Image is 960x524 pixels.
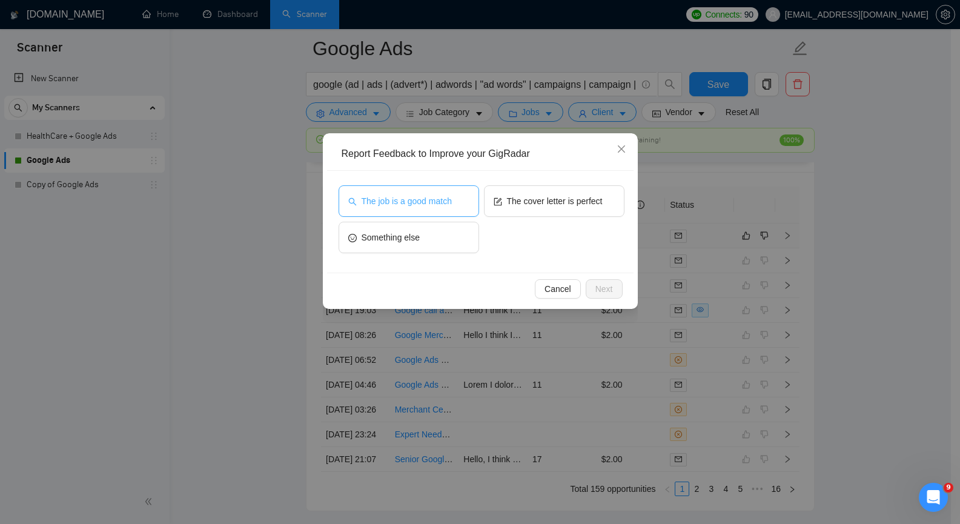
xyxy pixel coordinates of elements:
[944,483,953,492] span: 9
[348,233,357,242] span: smile
[362,194,452,208] span: The job is a good match
[348,196,357,205] span: search
[339,185,479,217] button: searchThe job is a good match
[507,194,603,208] span: The cover letter is perfect
[586,279,623,299] button: Next
[484,185,624,217] button: formThe cover letter is perfect
[617,144,626,154] span: close
[342,147,627,161] div: Report Feedback to Improve your GigRadar
[919,483,948,512] iframe: Intercom live chat
[339,222,479,253] button: smileSomething else
[494,196,502,205] span: form
[605,133,638,166] button: Close
[545,282,571,296] span: Cancel
[535,279,581,299] button: Cancel
[362,231,420,244] span: Something else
